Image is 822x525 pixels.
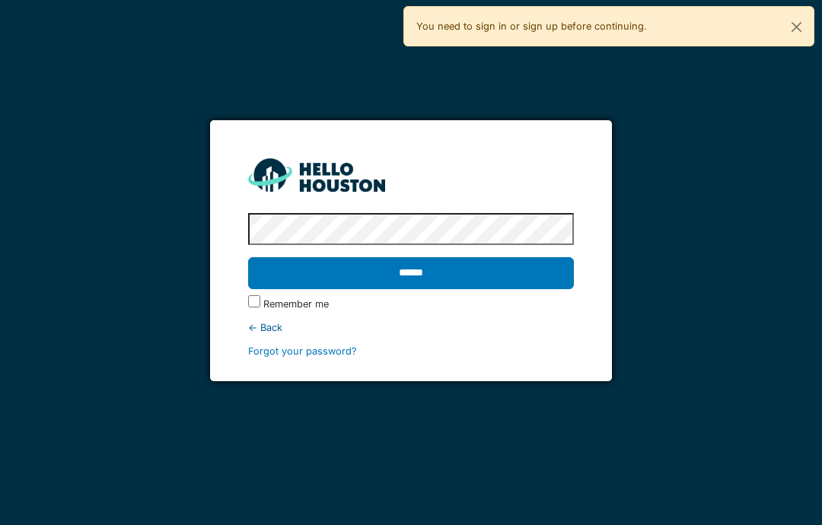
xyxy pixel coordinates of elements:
img: HH_line-BYnF2_Hg.png [248,158,385,191]
a: Forgot your password? [248,345,357,357]
div: ← Back [248,320,573,335]
label: Remember me [263,297,329,311]
div: You need to sign in or sign up before continuing. [403,6,814,46]
button: Close [779,7,814,47]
